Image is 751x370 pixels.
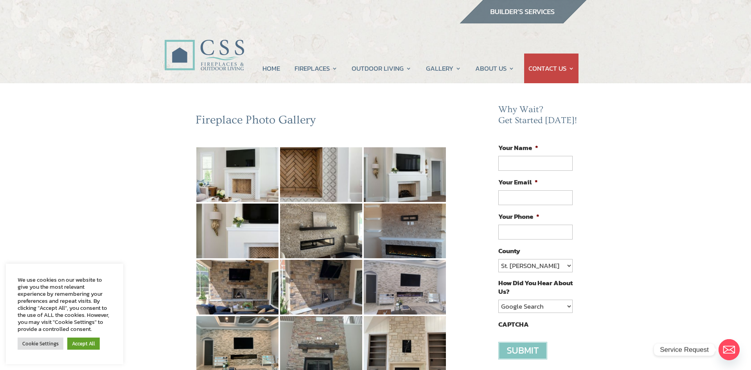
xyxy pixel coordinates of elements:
h2: Why Wait? Get Started [DATE]! [498,104,579,130]
img: 3 [364,147,446,202]
a: FIREPLACES [295,54,338,83]
input: Submit [498,342,547,359]
img: 7 [196,260,278,315]
a: Email [719,339,740,360]
a: Cookie Settings [18,338,63,350]
a: builder services construction supply [459,16,587,26]
a: OUTDOOR LIVING [352,54,411,83]
a: GALLERY [426,54,461,83]
label: County [498,247,520,255]
img: 9 [364,260,446,315]
label: How Did You Hear About Us? [498,279,573,296]
img: 5 [280,204,362,258]
a: Accept All [67,338,100,350]
a: ABOUT US [475,54,514,83]
label: CAPTCHA [498,320,529,329]
img: CSS Fireplaces & Outdoor Living (Formerly Construction Solutions & Supply)- Jacksonville Ormond B... [164,18,244,75]
img: 4 [196,204,278,258]
img: 6 [364,204,446,258]
img: 8 [280,260,362,315]
a: HOME [262,54,280,83]
h2: Fireplace Photo Gallery [196,113,447,131]
label: Your Name [498,143,538,152]
img: 2 [280,147,362,202]
div: We use cookies on our website to give you the most relevant experience by remembering your prefer... [18,276,111,332]
label: Your Email [498,178,538,186]
img: 1 [196,147,278,202]
label: Your Phone [498,212,539,221]
a: CONTACT US [528,54,574,83]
